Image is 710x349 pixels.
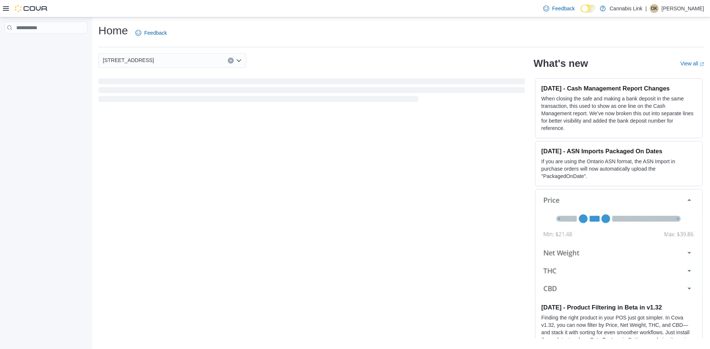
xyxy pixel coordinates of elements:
input: Dark Mode [581,5,596,13]
button: Open list of options [236,58,242,64]
svg: External link [700,62,704,66]
p: [PERSON_NAME] [662,4,704,13]
button: Clear input [228,58,234,64]
p: When closing the safe and making a bank deposit in the same transaction, this used to show as one... [541,95,696,132]
h3: [DATE] - Cash Management Report Changes [541,85,696,92]
a: View allExternal link [680,61,704,66]
nav: Complex example [4,35,87,53]
h1: Home [98,23,128,38]
a: Feedback [540,1,578,16]
span: OK [651,4,657,13]
em: Beta Features [590,337,622,343]
span: [STREET_ADDRESS] [103,56,154,65]
h2: What's new [534,58,588,69]
span: Feedback [144,29,167,37]
span: Loading [98,80,525,103]
img: Cova [15,5,48,12]
h3: [DATE] - ASN Imports Packaged On Dates [541,147,696,155]
span: Feedback [552,5,575,12]
p: If you are using the Ontario ASN format, the ASN Import in purchase orders will now automatically... [541,158,696,180]
p: | [645,4,647,13]
div: Olivia Kilbourne [650,4,659,13]
h3: [DATE] - Product Filtering in Beta in v1.32 [541,304,696,311]
p: Cannabis Link [609,4,642,13]
a: Feedback [132,25,170,40]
